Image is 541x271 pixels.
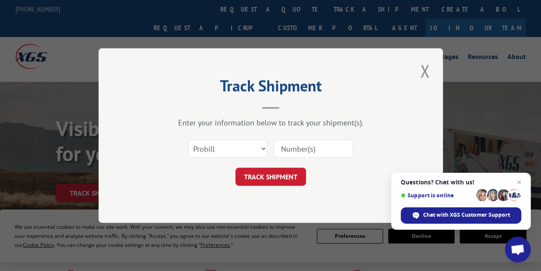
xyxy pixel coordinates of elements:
a: Open chat [505,237,531,262]
button: TRACK SHIPMENT [235,168,306,186]
input: Number(s) [274,140,353,158]
button: Close modal [417,59,432,83]
span: Support is online [401,192,473,199]
div: Enter your information below to track your shipment(s). [142,118,400,128]
span: Chat with XGS Customer Support [401,207,521,224]
span: Chat with XGS Customer Support [423,211,510,219]
h2: Track Shipment [142,80,400,96]
span: Questions? Chat with us! [401,179,521,186]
